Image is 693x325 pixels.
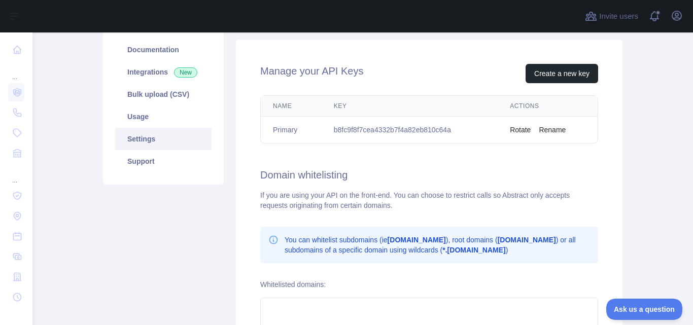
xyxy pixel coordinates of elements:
td: b8fc9f8f7cea4332b7f4a82eb810c64a [322,117,498,143]
b: [DOMAIN_NAME] [498,236,556,244]
th: Name [261,96,322,117]
b: *.[DOMAIN_NAME] [442,246,505,254]
button: Rename [539,125,566,135]
td: Primary [261,117,322,143]
iframe: Toggle Customer Support [606,299,683,320]
th: Actions [498,96,598,117]
a: Support [115,150,212,172]
a: Usage [115,105,212,128]
th: Key [322,96,498,117]
a: Settings [115,128,212,150]
div: If you are using your API on the front-end. You can choose to restrict calls so Abstract only acc... [260,190,598,210]
label: Whitelisted domains: [260,280,326,288]
p: You can whitelist subdomains (ie ), root domains ( ) or all subdomains of a specific domain using... [285,235,590,255]
div: ... [8,164,24,185]
b: [DOMAIN_NAME] [388,236,446,244]
button: Create a new key [526,64,598,83]
div: ... [8,61,24,81]
button: Rotate [510,125,531,135]
a: Documentation [115,39,212,61]
a: Integrations New [115,61,212,83]
button: Invite users [583,8,640,24]
a: Bulk upload (CSV) [115,83,212,105]
span: New [174,67,197,78]
span: Invite users [599,11,638,22]
h2: Manage your API Keys [260,64,363,83]
h2: Domain whitelisting [260,168,598,182]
